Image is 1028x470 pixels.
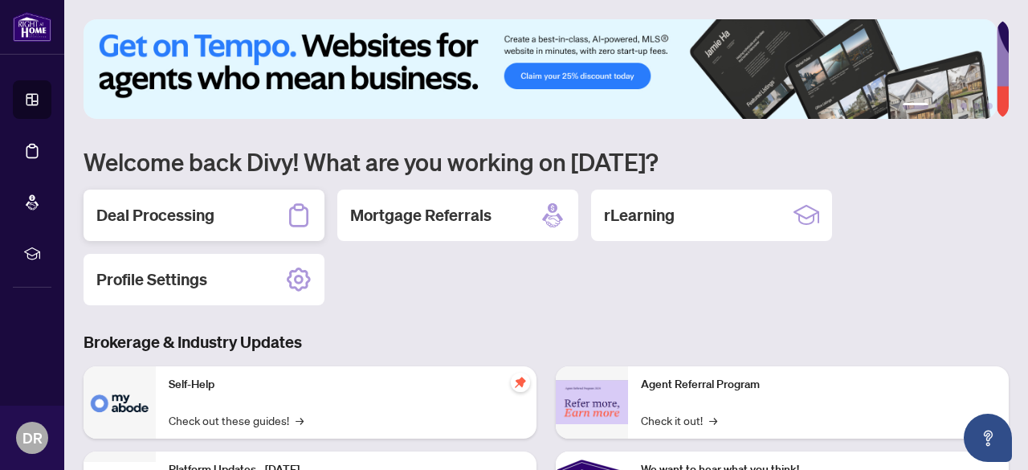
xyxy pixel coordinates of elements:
[296,411,304,429] span: →
[84,19,997,119] img: Slide 0
[84,146,1009,177] h1: Welcome back Divy! What are you working on [DATE]?
[13,12,51,42] img: logo
[169,376,524,394] p: Self-Help
[903,103,928,109] button: 1
[169,411,304,429] a: Check out these guides!→
[350,204,492,227] h2: Mortgage Referrals
[96,204,214,227] h2: Deal Processing
[84,366,156,439] img: Self-Help
[556,380,628,424] img: Agent Referral Program
[961,103,967,109] button: 4
[604,204,675,227] h2: rLearning
[84,331,1009,354] h3: Brokerage & Industry Updates
[973,103,980,109] button: 5
[641,411,717,429] a: Check it out!→
[22,427,43,449] span: DR
[964,414,1012,462] button: Open asap
[96,268,207,291] h2: Profile Settings
[709,411,717,429] span: →
[986,103,993,109] button: 6
[948,103,954,109] button: 3
[641,376,996,394] p: Agent Referral Program
[935,103,941,109] button: 2
[511,373,530,392] span: pushpin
